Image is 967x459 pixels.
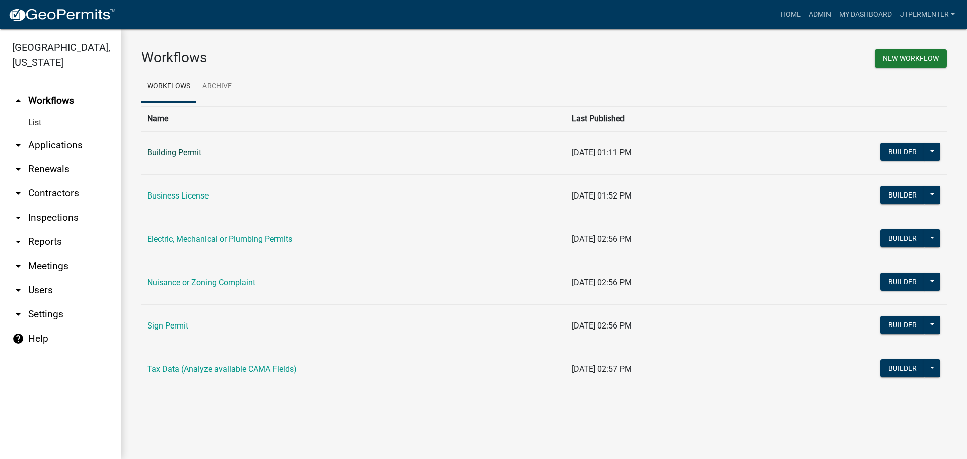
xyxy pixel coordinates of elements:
[566,106,755,131] th: Last Published
[147,191,209,201] a: Business License
[141,106,566,131] th: Name
[572,191,632,201] span: [DATE] 01:52 PM
[12,308,24,320] i: arrow_drop_down
[147,234,292,244] a: Electric, Mechanical or Plumbing Permits
[12,260,24,272] i: arrow_drop_down
[880,186,925,204] button: Builder
[572,321,632,331] span: [DATE] 02:56 PM
[147,364,297,374] a: Tax Data (Analyze available CAMA Fields)
[880,316,925,334] button: Builder
[572,364,632,374] span: [DATE] 02:57 PM
[880,273,925,291] button: Builder
[572,234,632,244] span: [DATE] 02:56 PM
[835,5,896,24] a: My Dashboard
[875,49,947,68] button: New Workflow
[896,5,959,24] a: jtpermenter
[572,278,632,287] span: [DATE] 02:56 PM
[12,95,24,107] i: arrow_drop_up
[147,321,188,331] a: Sign Permit
[880,359,925,377] button: Builder
[777,5,805,24] a: Home
[880,229,925,247] button: Builder
[805,5,835,24] a: Admin
[12,187,24,200] i: arrow_drop_down
[12,284,24,296] i: arrow_drop_down
[880,143,925,161] button: Builder
[12,236,24,248] i: arrow_drop_down
[12,212,24,224] i: arrow_drop_down
[147,278,255,287] a: Nuisance or Zoning Complaint
[12,333,24,345] i: help
[12,163,24,175] i: arrow_drop_down
[141,71,196,103] a: Workflows
[196,71,238,103] a: Archive
[12,139,24,151] i: arrow_drop_down
[141,49,536,67] h3: Workflows
[147,148,201,157] a: Building Permit
[572,148,632,157] span: [DATE] 01:11 PM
